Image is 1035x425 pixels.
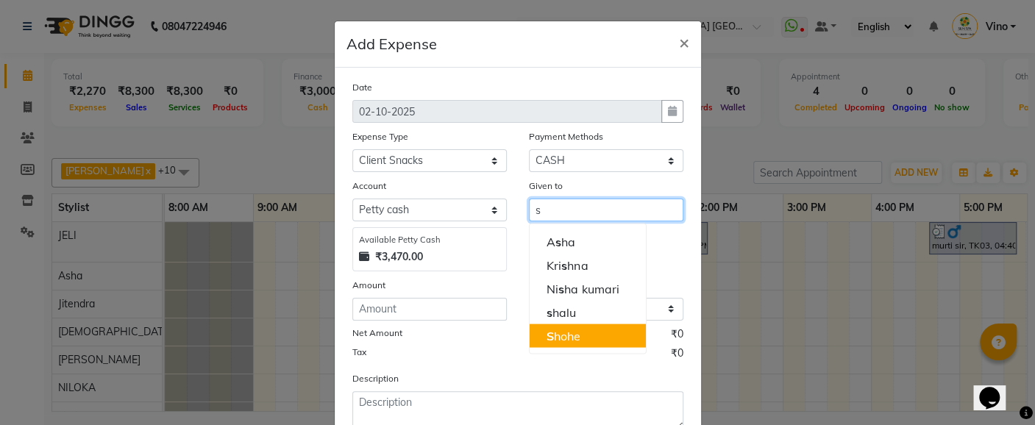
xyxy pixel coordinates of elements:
button: Close [667,21,701,63]
input: Given to [529,199,683,221]
label: Payment Methods [529,130,603,143]
label: Description [352,372,399,385]
ngb-highlight: Kri hna [547,257,588,272]
ngb-highlight: hohe [547,328,580,343]
span: s [555,234,561,249]
label: Net Amount [352,326,402,340]
label: Amount [352,279,385,292]
ngb-highlight: A ha [547,234,575,249]
div: Available Petty Cash [359,234,500,246]
span: ₹0 [671,346,683,365]
span: S [547,328,554,343]
label: Date [352,81,372,94]
h5: Add Expense [346,33,437,55]
input: Amount [352,298,507,321]
span: s [561,257,567,272]
iframe: chat widget [973,366,1020,410]
ngb-highlight: halu [547,304,576,319]
span: s [558,281,564,296]
strong: ₹3,470.00 [375,249,423,265]
label: Expense Type [352,130,408,143]
ngb-highlight: Ni ha kumari [547,281,619,296]
label: Tax [352,346,366,359]
span: × [679,31,689,53]
label: Given to [529,179,563,193]
label: Account [352,179,386,193]
span: s [547,304,552,319]
span: ₹0 [671,326,683,346]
